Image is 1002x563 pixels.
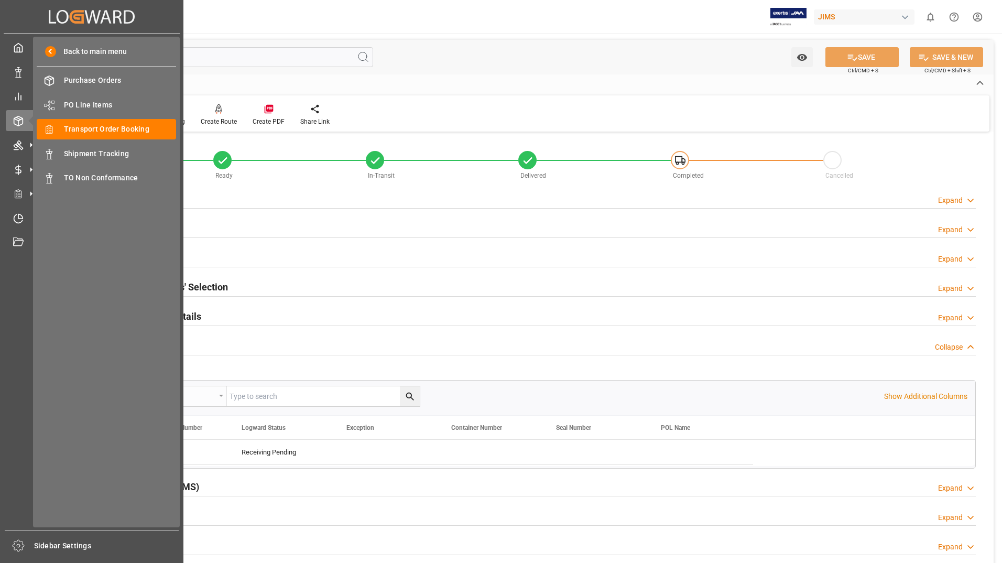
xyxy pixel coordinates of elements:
[938,512,963,523] div: Expand
[673,172,704,179] span: Completed
[37,143,176,164] a: Shipment Tracking
[770,8,807,26] img: Exertis%20JAM%20-%20Email%20Logo.jpg_1722504956.jpg
[938,283,963,294] div: Expand
[556,424,591,431] span: Seal Number
[6,86,178,106] a: My Reports
[520,172,546,179] span: Delivered
[48,47,373,67] input: Search Fields
[400,386,420,406] button: search button
[64,124,177,135] span: Transport Order Booking
[942,5,966,29] button: Help Center
[300,117,330,126] div: Share Link
[227,386,420,406] input: Type to search
[242,424,286,431] span: Logward Status
[938,195,963,206] div: Expand
[938,542,963,553] div: Expand
[848,67,878,74] span: Ctrl/CMD + S
[825,47,899,67] button: SAVE
[37,94,176,115] a: PO Line Items
[791,47,813,67] button: open menu
[910,47,983,67] button: SAVE & NEW
[451,424,502,431] span: Container Number
[938,483,963,494] div: Expand
[37,168,176,188] a: TO Non Conformance
[37,119,176,139] a: Transport Order Booking
[814,7,919,27] button: JIMS
[938,312,963,323] div: Expand
[884,391,967,402] p: Show Additional Columns
[201,117,237,126] div: Create Route
[64,172,177,183] span: TO Non Conformance
[938,254,963,265] div: Expand
[814,9,914,25] div: JIMS
[34,540,179,551] span: Sidebar Settings
[242,440,321,464] div: Receiving Pending
[935,342,963,353] div: Collapse
[124,440,753,465] div: Press SPACE to select this row.
[661,424,690,431] span: POL Name
[368,172,395,179] span: In-Transit
[6,232,178,253] a: Document Management
[64,75,177,86] span: Purchase Orders
[346,424,374,431] span: Exception
[924,67,971,74] span: Ctrl/CMD + Shift + S
[215,172,233,179] span: Ready
[64,148,177,159] span: Shipment Tracking
[825,172,853,179] span: Cancelled
[148,386,227,406] button: open menu
[64,100,177,111] span: PO Line Items
[37,70,176,91] a: Purchase Orders
[154,388,215,400] div: Equals
[6,37,178,58] a: My Cockpit
[919,5,942,29] button: show 0 new notifications
[56,46,127,57] span: Back to main menu
[253,117,285,126] div: Create PDF
[6,208,178,228] a: Timeslot Management V2
[6,61,178,82] a: Data Management
[938,224,963,235] div: Expand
